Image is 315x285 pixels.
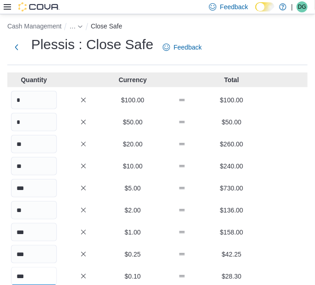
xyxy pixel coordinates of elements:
[69,22,83,30] button: See collapsed breadcrumbs - Clicking this button will toggle a popover dialog.
[11,201,57,219] input: Quantity
[11,157,57,175] input: Quantity
[110,272,156,281] p: $0.10
[11,223,57,241] input: Quantity
[11,91,57,109] input: Quantity
[255,2,275,12] input: Dark Mode
[110,184,156,193] p: $5.00
[110,162,156,171] p: $10.00
[18,2,60,11] img: Cova
[209,272,254,281] p: $28.30
[209,206,254,215] p: $136.00
[7,21,308,34] nav: An example of EuiBreadcrumbs
[7,38,26,56] button: Next
[209,184,254,193] p: $730.00
[174,43,202,52] span: Feedback
[110,95,156,105] p: $100.00
[11,179,57,197] input: Quantity
[298,1,306,12] span: DG
[110,250,156,259] p: $0.25
[209,162,254,171] p: $240.00
[209,75,254,84] p: Total
[11,75,57,84] p: Quantity
[255,11,256,12] span: Dark Mode
[77,24,83,29] svg: - Clicking this button will toggle a popover dialog.
[110,75,156,84] p: Currency
[159,38,205,56] a: Feedback
[110,117,156,127] p: $50.00
[209,228,254,237] p: $158.00
[7,22,61,30] button: Cash Management
[209,250,254,259] p: $42.25
[110,140,156,149] p: $20.00
[220,2,248,11] span: Feedback
[31,35,154,54] h1: Plessis : Close Safe
[11,113,57,131] input: Quantity
[297,1,308,12] div: D Guenther
[110,206,156,215] p: $2.00
[209,117,254,127] p: $50.00
[209,95,254,105] p: $100.00
[110,228,156,237] p: $1.00
[11,245,57,263] input: Quantity
[291,1,293,12] p: |
[69,22,76,30] span: See collapsed breadcrumbs
[209,140,254,149] p: $260.00
[91,22,122,30] button: Close Safe
[11,135,57,153] input: Quantity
